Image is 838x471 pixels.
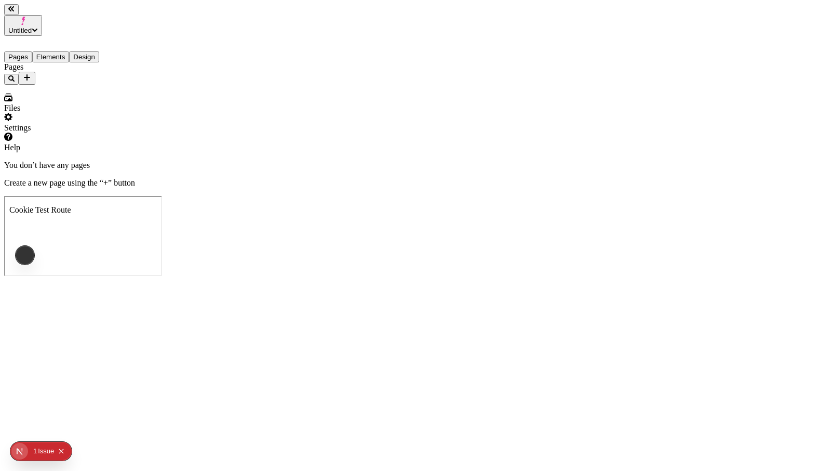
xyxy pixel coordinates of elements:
div: Files [4,103,129,113]
p: Create a new page using the “+” button [4,178,834,188]
button: Pages [4,51,32,62]
p: You don’t have any pages [4,161,834,170]
button: Elements [32,51,70,62]
div: Settings [4,123,129,133]
button: Add new [19,72,35,85]
div: Pages [4,62,129,72]
button: Design [69,51,99,62]
div: Help [4,143,129,152]
button: Untitled [4,15,42,36]
iframe: Cookie Feature Detection [4,196,162,276]
span: Untitled [8,27,32,34]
